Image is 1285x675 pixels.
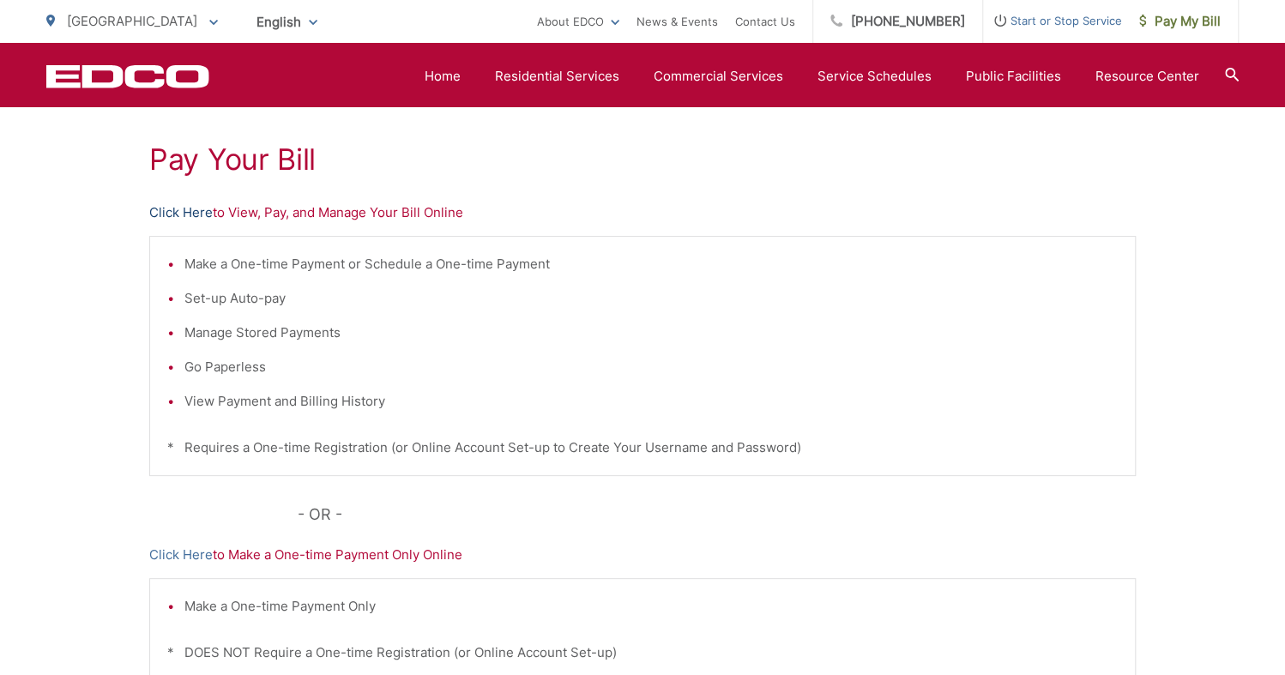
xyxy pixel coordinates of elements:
[654,66,783,87] a: Commercial Services
[244,7,330,37] span: English
[167,437,1118,458] p: * Requires a One-time Registration (or Online Account Set-up to Create Your Username and Password)
[46,64,209,88] a: EDCD logo. Return to the homepage.
[167,642,1118,663] p: * DOES NOT Require a One-time Registration (or Online Account Set-up)
[149,142,1136,177] h1: Pay Your Bill
[298,502,1137,527] p: - OR -
[149,202,1136,223] p: to View, Pay, and Manage Your Bill Online
[537,11,619,32] a: About EDCO
[184,288,1118,309] li: Set-up Auto-pay
[184,391,1118,412] li: View Payment and Billing History
[149,202,213,223] a: Click Here
[149,545,1136,565] p: to Make a One-time Payment Only Online
[184,322,1118,343] li: Manage Stored Payments
[425,66,461,87] a: Home
[966,66,1061,87] a: Public Facilities
[184,254,1118,274] li: Make a One-time Payment or Schedule a One-time Payment
[184,596,1118,617] li: Make a One-time Payment Only
[184,357,1118,377] li: Go Paperless
[67,13,197,29] span: [GEOGRAPHIC_DATA]
[1139,11,1221,32] span: Pay My Bill
[636,11,718,32] a: News & Events
[495,66,619,87] a: Residential Services
[817,66,932,87] a: Service Schedules
[735,11,795,32] a: Contact Us
[1095,66,1199,87] a: Resource Center
[149,545,213,565] a: Click Here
